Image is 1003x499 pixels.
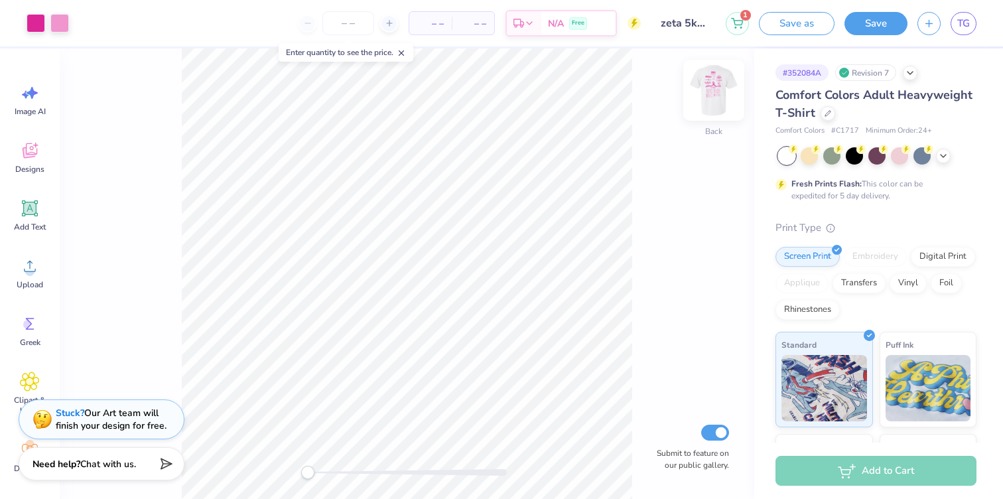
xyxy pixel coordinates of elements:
span: Upload [17,279,43,290]
span: TG [957,16,970,31]
span: – – [460,17,486,31]
div: Transfers [833,273,886,293]
span: N/A [548,17,564,31]
span: Neon Ink [781,440,814,454]
span: Comfort Colors [775,125,825,137]
span: – – [417,17,444,31]
strong: Need help? [33,458,80,470]
div: Enter quantity to see the price. [279,43,413,62]
img: Puff Ink [886,355,971,421]
div: Embroidery [844,247,907,267]
span: Designs [15,164,44,175]
span: Free [572,19,584,28]
div: Screen Print [775,247,840,267]
input: Untitled Design [651,10,716,36]
span: Add Text [14,222,46,232]
div: Applique [775,273,829,293]
div: Foil [931,273,962,293]
img: Back [687,64,740,117]
div: Vinyl [890,273,927,293]
div: # 352084A [775,64,829,81]
label: Submit to feature on our public gallery. [649,447,729,471]
div: Accessibility label [301,466,314,479]
div: Digital Print [911,247,975,267]
span: Comfort Colors Adult Heavyweight T-Shirt [775,87,972,121]
span: Metallic & Glitter Ink [886,440,964,454]
div: Back [705,125,722,137]
span: Clipart & logos [8,395,52,416]
div: Rhinestones [775,300,840,320]
button: 1 [726,12,749,35]
strong: Fresh Prints Flash: [791,178,862,189]
div: Print Type [775,220,976,236]
a: TG [951,12,976,35]
div: This color can be expedited for 5 day delivery. [791,178,955,202]
button: Save as [759,12,835,35]
span: 1 [740,10,751,21]
div: Our Art team will finish your design for free. [56,407,167,432]
span: Puff Ink [886,338,913,352]
span: Greek [20,337,40,348]
span: Decorate [14,463,46,474]
span: Chat with us. [80,458,136,470]
span: # C1717 [831,125,859,137]
span: Minimum Order: 24 + [866,125,932,137]
span: Standard [781,338,817,352]
input: – – [322,11,374,35]
div: Revision 7 [835,64,896,81]
span: Image AI [15,106,46,117]
strong: Stuck? [56,407,84,419]
img: Standard [781,355,867,421]
button: Save [844,12,907,35]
